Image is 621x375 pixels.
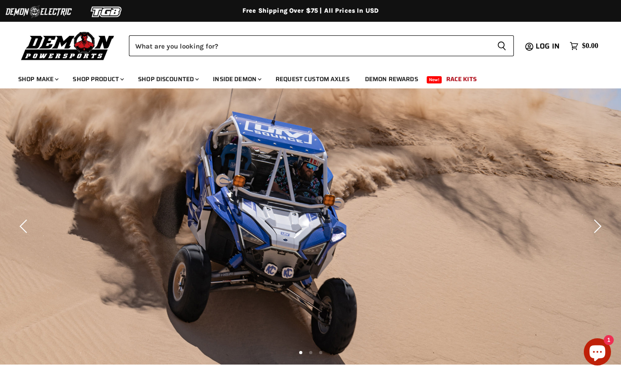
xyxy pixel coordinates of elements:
button: Next [587,217,605,235]
img: Demon Powersports [18,29,118,62]
ul: Main menu [11,66,596,88]
span: Log in [536,40,560,52]
form: Product [129,35,514,56]
li: Page dot 1 [299,351,302,354]
a: Demon Rewards [358,70,425,88]
button: Search [490,35,514,56]
a: Race Kits [439,70,483,88]
span: New! [427,76,442,83]
li: Page dot 2 [309,351,312,354]
a: Shop Make [11,70,64,88]
a: Log in [532,42,565,50]
input: Search [129,35,490,56]
button: Previous [16,217,34,235]
a: Shop Discounted [131,70,204,88]
a: $0.00 [565,39,603,53]
a: Inside Demon [206,70,267,88]
inbox-online-store-chat: Shopify online store chat [581,338,614,368]
li: Page dot 3 [319,351,322,354]
a: Shop Product [66,70,129,88]
span: $0.00 [582,42,598,50]
a: Request Custom Axles [269,70,356,88]
img: Demon Electric Logo 2 [5,3,73,20]
img: TGB Logo 2 [73,3,141,20]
